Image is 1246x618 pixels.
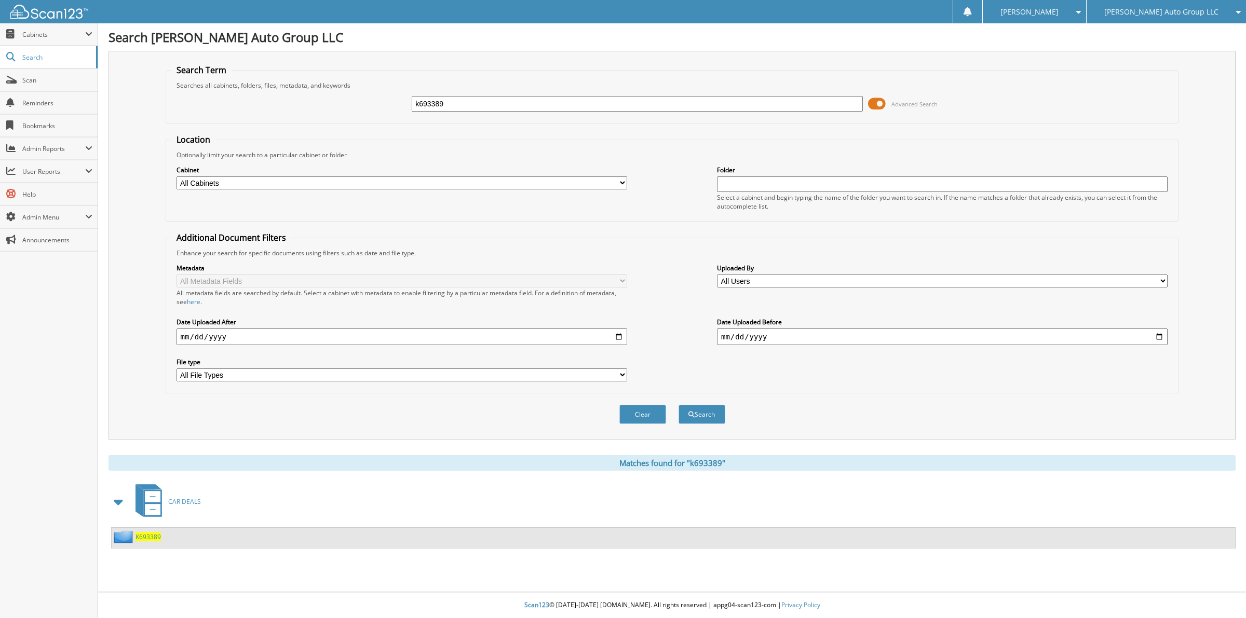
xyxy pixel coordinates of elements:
[717,264,1168,272] label: Uploaded By
[177,264,627,272] label: Metadata
[717,328,1168,345] input: end
[524,600,549,609] span: Scan123
[22,30,85,39] span: Cabinets
[136,532,161,541] a: K693389
[717,193,1168,211] div: Select a cabinet and begin typing the name of the folder you want to search in. If the name match...
[1104,9,1218,15] span: [PERSON_NAME] Auto Group LLC
[679,405,725,424] button: Search
[177,289,627,306] div: All metadata fields are searched by default. Select a cabinet with metadata to enable filtering b...
[171,232,291,243] legend: Additional Document Filters
[1000,9,1059,15] span: [PERSON_NAME]
[22,236,92,244] span: Announcements
[10,5,88,19] img: scan123-logo-white.svg
[22,76,92,85] span: Scan
[177,318,627,326] label: Date Uploaded After
[177,328,627,345] input: start
[22,190,92,199] span: Help
[171,134,215,145] legend: Location
[22,99,92,107] span: Reminders
[22,121,92,130] span: Bookmarks
[171,81,1173,90] div: Searches all cabinets, folders, files, metadata, and keywords
[177,358,627,366] label: File type
[168,497,201,506] span: CAR DEALS
[109,29,1236,46] h1: Search [PERSON_NAME] Auto Group LLC
[129,481,201,522] a: CAR DEALS
[22,167,85,176] span: User Reports
[171,64,232,76] legend: Search Term
[22,213,85,222] span: Admin Menu
[717,318,1168,326] label: Date Uploaded Before
[109,455,1236,471] div: Matches found for "k693389"
[22,144,85,153] span: Admin Reports
[781,600,820,609] a: Privacy Policy
[171,249,1173,257] div: Enhance your search for specific documents using filters such as date and file type.
[619,405,666,424] button: Clear
[22,53,91,62] span: Search
[177,166,627,174] label: Cabinet
[114,530,136,543] img: folder2.png
[717,166,1168,174] label: Folder
[187,297,200,306] a: here
[891,100,938,108] span: Advanced Search
[98,593,1246,618] div: © [DATE]-[DATE] [DOMAIN_NAME]. All rights reserved | appg04-scan123-com |
[171,150,1173,159] div: Optionally limit your search to a particular cabinet or folder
